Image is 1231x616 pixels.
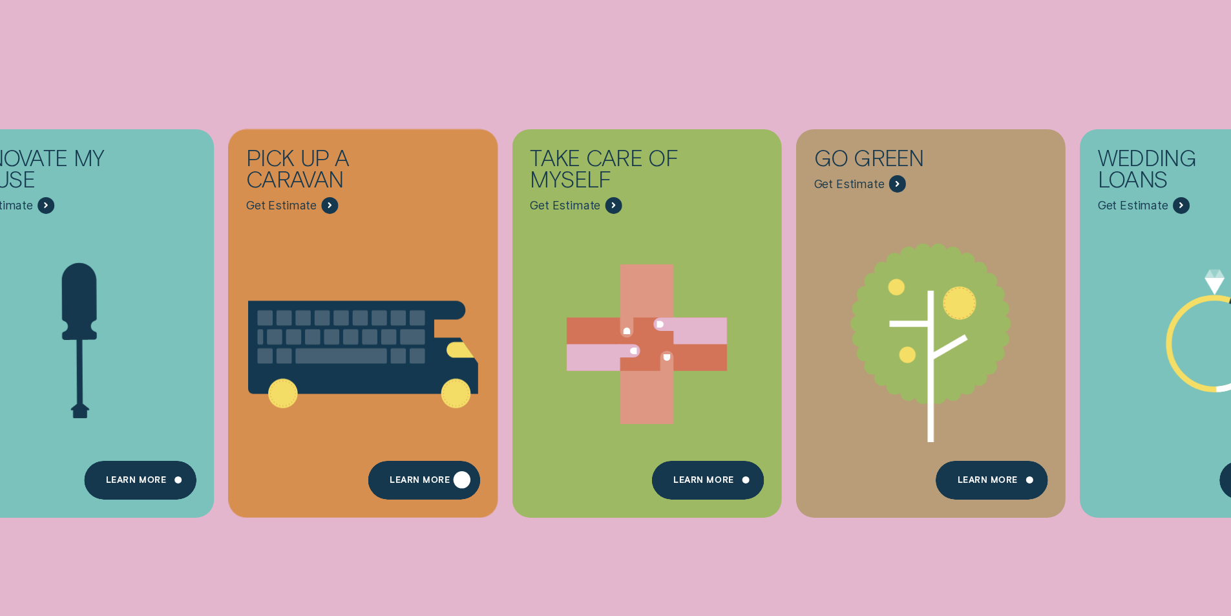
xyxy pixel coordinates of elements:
[368,461,480,500] a: Learn More
[530,147,702,196] div: Take care of myself
[936,461,1047,500] a: Learn more
[246,147,419,196] div: Pick up a caravan
[796,129,1066,506] a: Go green - Learn more
[530,198,600,213] span: Get Estimate
[814,177,885,191] span: Get Estimate
[512,129,782,506] a: Take care of myself - Learn more
[228,129,498,506] a: Pick up a caravan - Learn more
[652,461,764,500] a: Learn more
[246,198,317,213] span: Get Estimate
[85,461,196,500] a: Learn more
[1098,198,1168,213] span: Get Estimate
[814,147,987,175] div: Go green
